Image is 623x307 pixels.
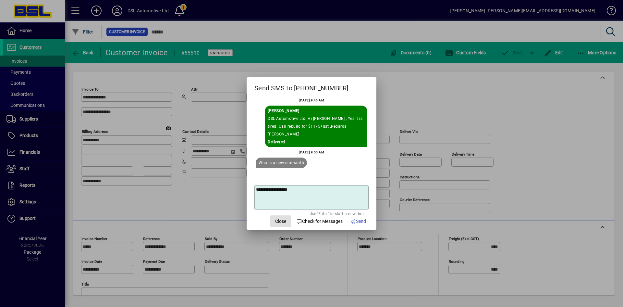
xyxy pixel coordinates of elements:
[259,159,304,167] div: What's a new one worth
[268,138,364,146] div: Delivered
[350,218,366,225] span: Send
[268,115,364,138] div: DSL Automotive Ltd .Hi [PERSON_NAME] , Yes it is tired .Can rebuild for $1175+gst .Regards [PERSO...
[296,218,343,225] span: Check for Messages
[270,215,291,227] button: Close
[294,215,345,227] button: Check for Messages
[299,96,324,104] div: [DATE] 9:46 AM
[275,218,286,225] span: Close
[268,107,364,115] div: Sent By
[299,148,324,156] div: [DATE] 9:55 AM
[310,210,363,217] mat-hint: Use 'Enter' to start a new line
[247,77,376,96] h2: Send SMS to [PHONE_NUMBER]
[348,215,369,227] button: Send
